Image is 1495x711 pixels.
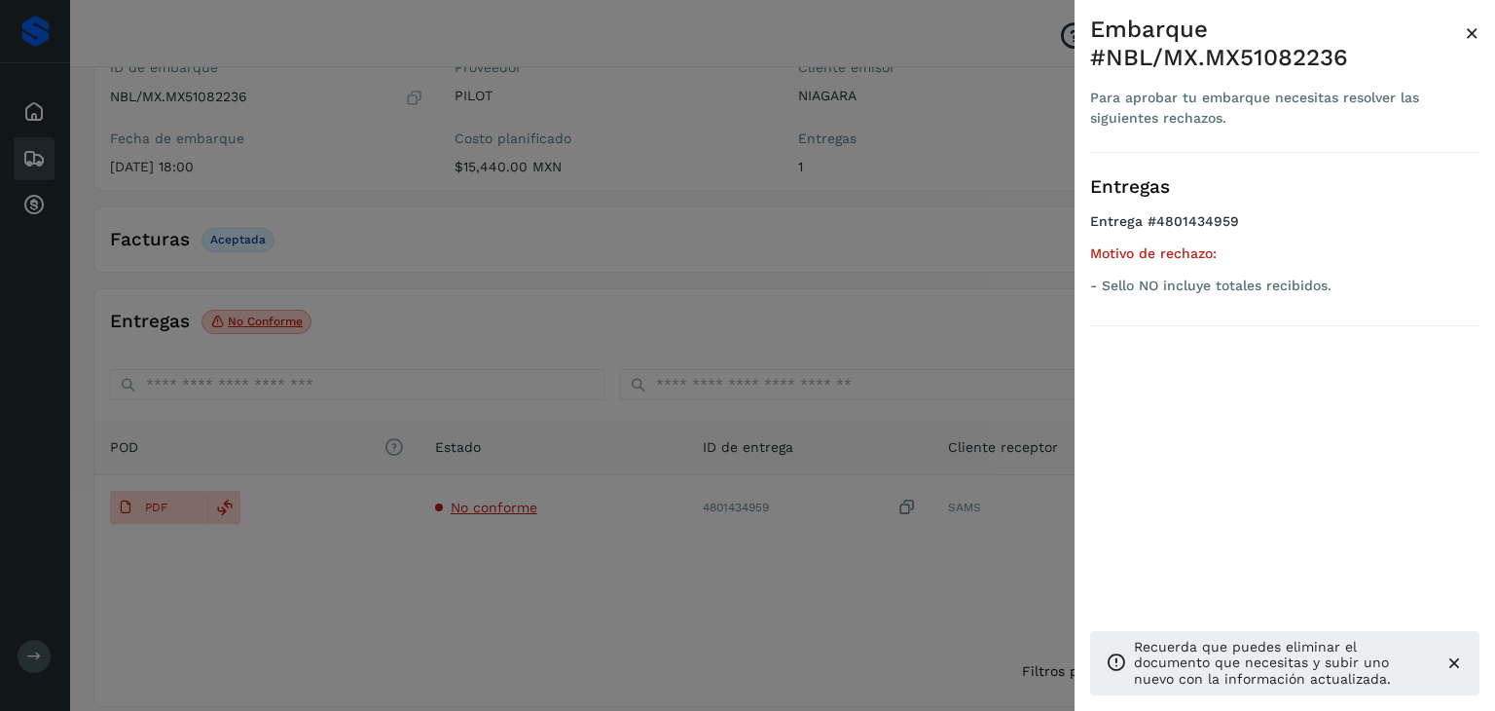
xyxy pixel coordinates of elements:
[1090,245,1479,262] h5: Motivo de rechazo:
[1090,16,1465,72] div: Embarque #NBL/MX.MX51082236
[1465,19,1479,47] span: ×
[1090,88,1465,129] div: Para aprobar tu embarque necesitas resolver las siguientes rechazos.
[1090,176,1479,199] h3: Entregas
[1090,213,1479,245] h4: Entrega #4801434959
[1090,278,1479,294] p: - Sello NO incluye totales recibidos.
[1134,639,1429,688] p: Recuerda que puedes eliminar el documento que necesitas y subir uno nuevo con la información actu...
[1465,16,1479,51] button: Close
